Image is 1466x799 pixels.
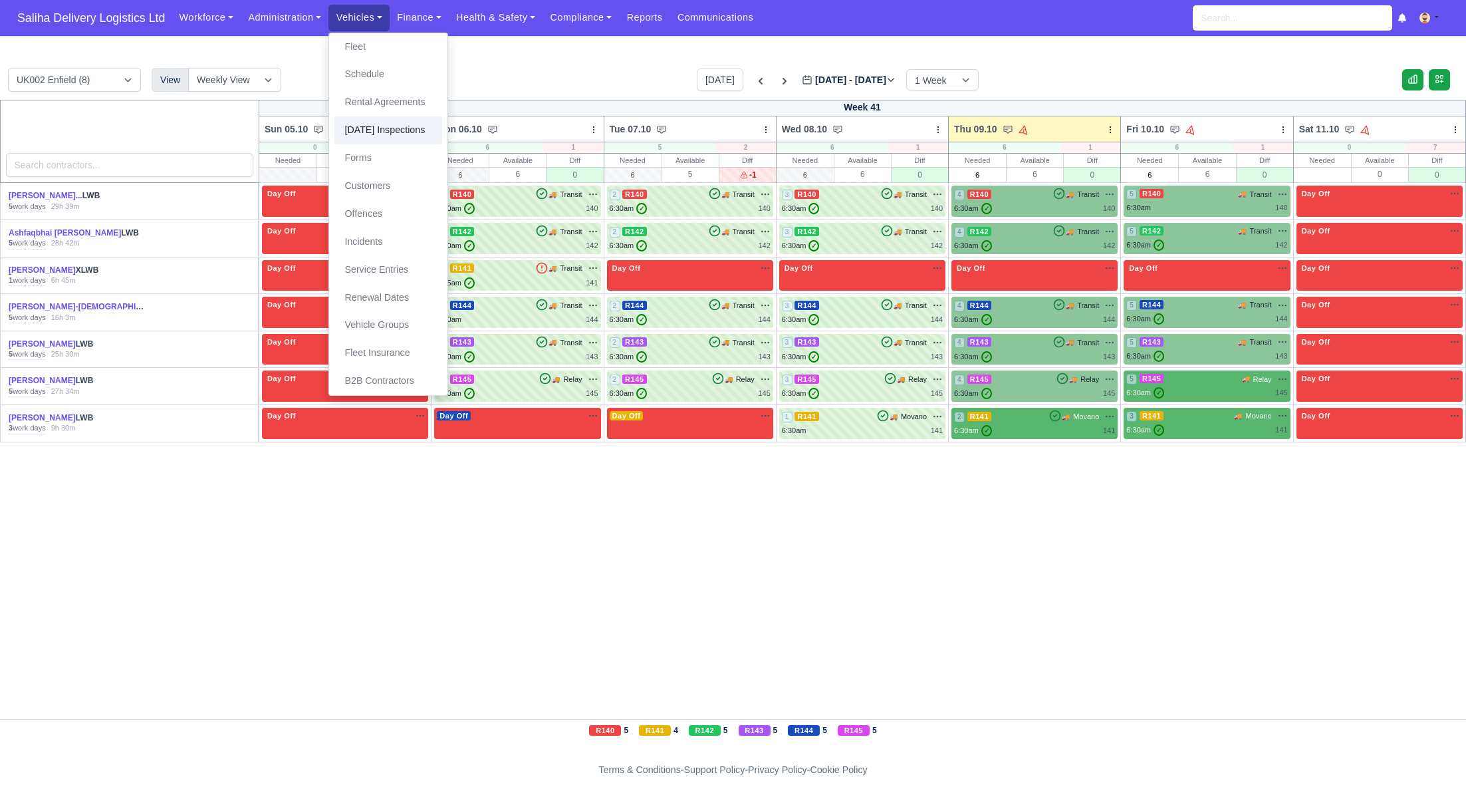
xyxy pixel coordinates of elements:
[1103,314,1115,325] div: 144
[9,228,147,239] div: LWB
[1238,337,1246,347] span: 🚚
[610,203,648,214] div: 6:30am
[905,226,927,238] span: Transit
[888,142,948,153] div: 1
[334,367,442,395] a: B2B Contractors
[1066,337,1074,347] span: 🚚
[9,238,46,249] div: work days
[1409,154,1465,167] div: Diff
[1064,167,1120,182] div: 0
[265,337,299,347] span: Day Off
[794,375,819,384] span: R145
[758,240,770,251] div: 142
[733,226,755,238] span: Transit
[449,5,543,31] a: Health & Safety
[1294,142,1405,153] div: 0
[1103,203,1115,214] div: 140
[1077,337,1099,349] span: Transit
[9,275,46,286] div: work days
[1275,313,1287,325] div: 144
[719,154,776,167] div: Diff
[1405,142,1465,153] div: 7
[1126,313,1164,325] div: 6:30am
[636,203,647,214] span: ✓
[1249,337,1271,348] span: Transit
[1249,189,1271,200] span: Transit
[437,277,475,289] div: 6:45am
[1066,301,1074,311] span: 🚚
[549,263,556,273] span: 🚚
[604,154,662,167] div: Needed
[1140,337,1164,347] span: R143
[610,190,620,200] span: 2
[954,122,997,136] span: Thu 09.10
[437,240,475,251] div: 6:30am
[450,263,475,273] span: R141
[265,300,299,309] span: Day Off
[719,167,776,182] div: -1
[892,167,948,182] div: 0
[437,351,475,363] div: 6:30am
[489,167,546,181] div: 6
[949,154,1006,167] div: Needed
[636,351,647,363] span: ✓
[949,142,1060,153] div: 6
[1126,189,1137,200] span: 5
[1154,313,1164,325] span: ✓
[9,413,76,422] a: [PERSON_NAME]
[9,239,13,247] strong: 5
[464,240,475,251] span: ✓
[11,5,172,31] a: Saliha Delivery Logistics Ltd
[489,154,546,167] div: Available
[1140,374,1164,383] span: R145
[51,387,80,397] div: 27h 34m
[334,172,442,200] a: Customers
[1238,189,1246,199] span: 🚚
[782,122,827,136] span: Wed 08.10
[431,142,543,153] div: 6
[1253,374,1272,385] span: Relay
[1154,387,1164,399] span: ✓
[560,189,582,200] span: Transit
[51,313,76,323] div: 16h 3m
[808,203,819,214] span: ✓
[317,154,374,167] div: Available
[782,203,820,214] div: 6:30am
[670,5,761,31] a: Communications
[981,351,992,363] span: ✓
[1154,240,1164,251] span: ✓
[437,203,475,214] div: 6:30am
[334,228,442,256] a: Incidents
[1237,154,1293,167] div: Diff
[777,142,888,153] div: 6
[9,313,46,323] div: work days
[450,190,475,199] span: R140
[794,190,819,199] span: R140
[1193,5,1392,31] input: Search...
[954,227,965,238] span: 4
[954,351,992,363] div: 6:30am
[834,167,891,181] div: 6
[9,350,13,358] strong: 5
[1126,374,1137,385] span: 5
[1007,154,1063,167] div: Available
[334,311,442,339] a: Vehicle Groups
[1103,351,1115,363] div: 143
[1245,410,1271,422] span: Movano
[1126,202,1151,214] div: 6:30am
[981,314,992,325] span: ✓
[9,191,82,200] a: [PERSON_NAME]...
[721,190,729,200] span: 🚚
[967,375,992,384] span: R145
[464,203,475,214] span: ✓
[954,263,988,273] span: Day Off
[241,5,328,31] a: Administration
[931,203,943,214] div: 140
[610,351,648,363] div: 6:30am
[586,240,598,251] div: 142
[1073,411,1099,422] span: Movano
[967,337,992,347] span: R143
[782,227,793,238] span: 3
[586,314,598,325] div: 144
[610,240,648,251] div: 6:30am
